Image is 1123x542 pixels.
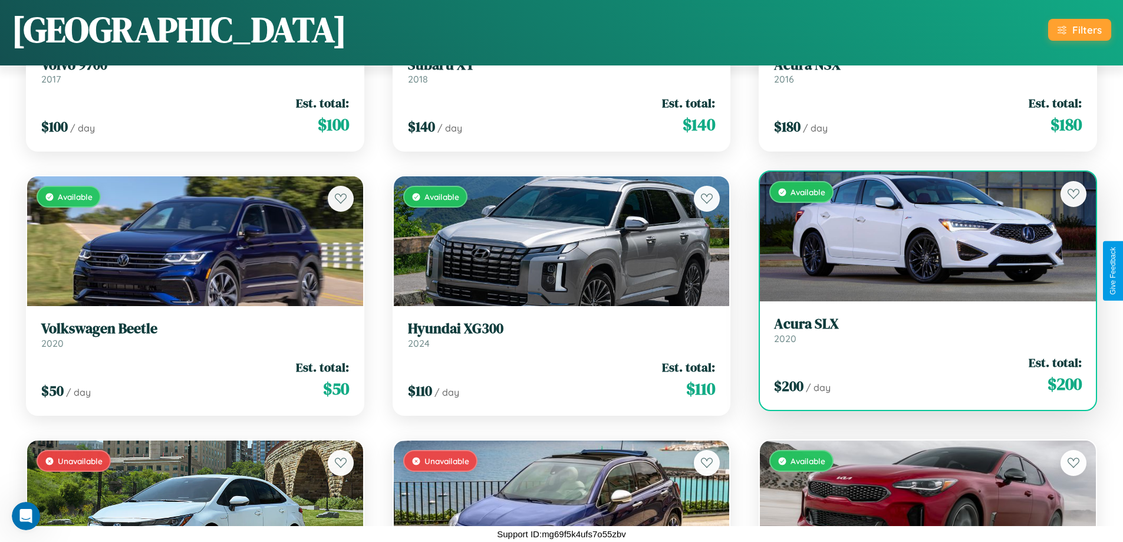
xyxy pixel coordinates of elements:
[408,117,435,136] span: $ 140
[12,5,347,54] h1: [GEOGRAPHIC_DATA]
[424,456,469,466] span: Unavailable
[408,73,428,85] span: 2018
[774,316,1082,333] h3: Acura SLX
[686,377,715,400] span: $ 110
[41,337,64,349] span: 2020
[41,320,349,349] a: Volkswagen Beetle2020
[774,73,794,85] span: 2016
[41,57,349,86] a: Volvo 97002017
[318,113,349,136] span: $ 100
[408,381,432,400] span: $ 110
[1109,247,1117,295] div: Give Feedback
[296,359,349,376] span: Est. total:
[683,113,715,136] span: $ 140
[70,122,95,134] span: / day
[296,94,349,111] span: Est. total:
[1050,113,1082,136] span: $ 180
[434,386,459,398] span: / day
[323,377,349,400] span: $ 50
[1048,19,1111,41] button: Filters
[497,526,625,542] p: Support ID: mg69f5k4ufs7o55zbv
[408,57,716,86] a: Subaru XT2018
[774,316,1082,344] a: Acura SLX2020
[41,381,64,400] span: $ 50
[774,57,1082,86] a: Acura NSX2016
[1029,94,1082,111] span: Est. total:
[408,320,716,349] a: Hyundai XG3002024
[803,122,828,134] span: / day
[41,117,68,136] span: $ 100
[791,187,825,197] span: Available
[41,73,61,85] span: 2017
[424,192,459,202] span: Available
[12,502,40,530] iframe: Intercom live chat
[791,456,825,466] span: Available
[662,359,715,376] span: Est. total:
[1029,354,1082,371] span: Est. total:
[408,320,716,337] h3: Hyundai XG300
[58,456,103,466] span: Unavailable
[662,94,715,111] span: Est. total:
[408,337,430,349] span: 2024
[806,382,831,393] span: / day
[1048,372,1082,396] span: $ 200
[774,333,796,344] span: 2020
[774,376,803,396] span: $ 200
[774,117,801,136] span: $ 180
[437,122,462,134] span: / day
[58,192,93,202] span: Available
[66,386,91,398] span: / day
[1072,24,1102,36] div: Filters
[41,320,349,337] h3: Volkswagen Beetle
